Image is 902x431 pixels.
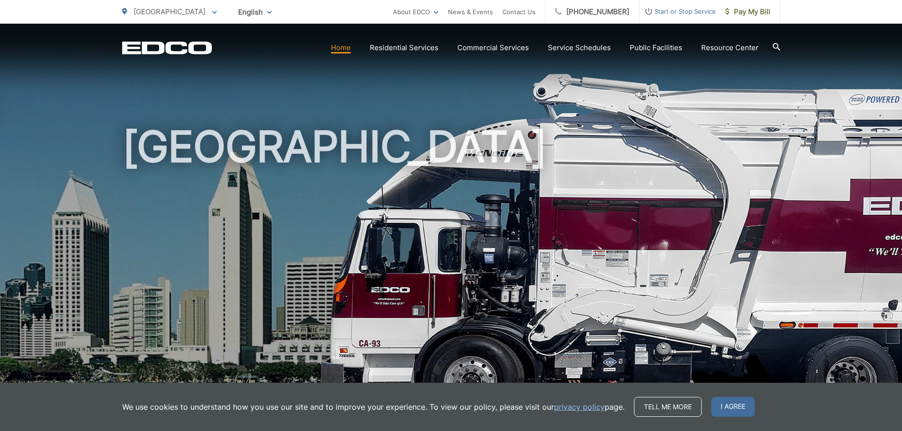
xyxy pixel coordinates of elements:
[134,7,205,16] span: [GEOGRAPHIC_DATA]
[370,42,438,53] a: Residential Services
[701,42,759,53] a: Resource Center
[711,397,755,417] span: I agree
[548,42,611,53] a: Service Schedules
[630,42,682,53] a: Public Facilities
[634,397,702,417] a: Tell me more
[331,42,351,53] a: Home
[448,6,493,18] a: News & Events
[725,6,770,18] span: Pay My Bill
[393,6,438,18] a: About EDCO
[457,42,529,53] a: Commercial Services
[122,123,780,422] h1: [GEOGRAPHIC_DATA]
[122,401,625,413] p: We use cookies to understand how you use our site and to improve your experience. To view our pol...
[502,6,536,18] a: Contact Us
[554,401,605,413] a: privacy policy
[231,4,279,20] span: English
[122,41,212,54] a: EDCD logo. Return to the homepage.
